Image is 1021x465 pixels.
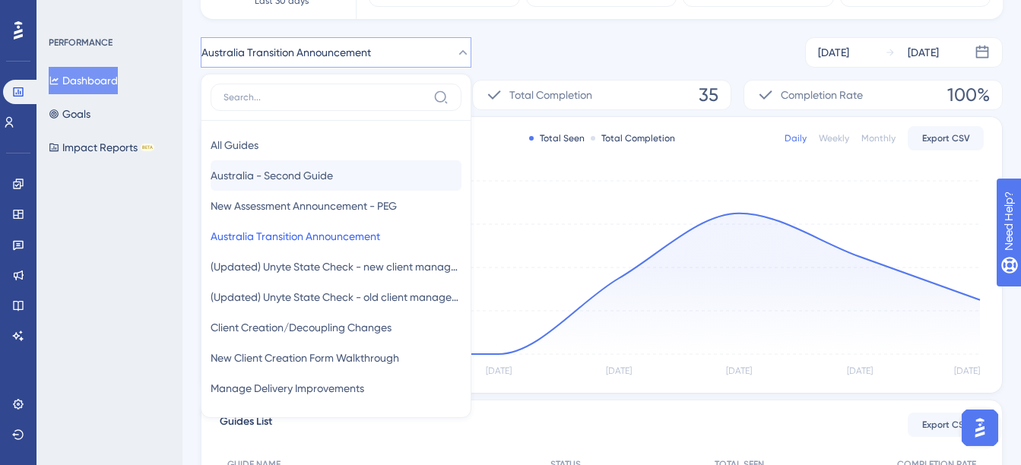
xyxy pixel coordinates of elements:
tspan: [DATE] [954,365,980,376]
span: 35 [699,83,718,107]
button: All Guides [211,130,461,160]
div: [DATE] [818,43,849,62]
span: (Updated) Unyte State Check - old client management [211,288,461,306]
span: (Updated) Unyte State Check - new client management [211,258,461,276]
button: Manage Delivery Improvements [211,373,461,403]
span: 100% [947,83,990,107]
span: New Assessment Announcement - PEG [211,197,397,215]
button: Australia Transition Announcement [201,37,471,68]
span: Export CSV [922,419,970,431]
div: BETA [141,144,154,151]
button: (Updated) Unyte State Check - old client management [211,282,461,312]
span: Total Completion [509,86,592,104]
button: Australia Transition Announcement [211,221,461,251]
div: Daily [785,132,807,144]
button: Export CSV [908,126,984,150]
span: All Guides [211,136,258,154]
button: New Client Creation Form Walkthrough [211,343,461,373]
div: [DATE] [908,43,939,62]
div: PERFORMANCE [49,36,113,49]
tspan: [DATE] [847,365,873,376]
div: Total Completion [591,132,675,144]
button: New Assessment Announcement - PEG [211,191,461,221]
button: Export CSV [908,413,984,437]
span: Manage Delivery Improvements [211,379,364,397]
div: Monthly [861,132,896,144]
button: Dashboard [49,67,118,94]
span: Australia - Second Guide [211,166,333,185]
span: Guides List [220,413,272,437]
span: Client Creation/Decoupling Changes [211,318,392,337]
span: Need Help? [36,4,95,22]
button: Australia - Second Guide [211,160,461,191]
iframe: UserGuiding AI Assistant Launcher [957,405,1003,451]
input: Search... [224,91,427,103]
span: Export CSV [922,132,970,144]
tspan: [DATE] [726,365,752,376]
button: Impact ReportsBETA [49,134,154,161]
div: Total Seen [529,132,585,144]
tspan: [DATE] [606,365,632,376]
span: Completion Rate [781,86,863,104]
button: Goals [49,100,90,128]
span: New Client Creation Form Walkthrough [211,349,399,367]
span: Australia Transition Announcement [211,227,380,245]
span: Australia Transition Announcement [201,43,371,62]
div: Weekly [819,132,849,144]
button: Client Creation/Decoupling Changes [211,312,461,343]
button: (Updated) Unyte State Check - new client management [211,251,461,282]
tspan: [DATE] [486,365,512,376]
